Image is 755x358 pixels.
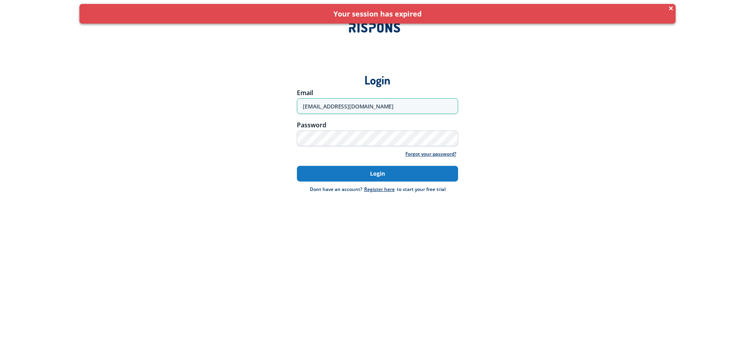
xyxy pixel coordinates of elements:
[362,186,397,193] a: Register here
[362,185,446,193] div: to start your free trial
[310,185,362,193] div: Dont have an account?
[403,150,458,158] a: Forgot your password?
[668,6,674,11] span: ×
[297,166,458,182] button: Login
[108,61,647,88] div: Login
[297,122,458,128] div: Password
[297,98,458,114] input: Enter your email
[85,10,670,18] div: Your session has expired
[297,90,458,96] div: Email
